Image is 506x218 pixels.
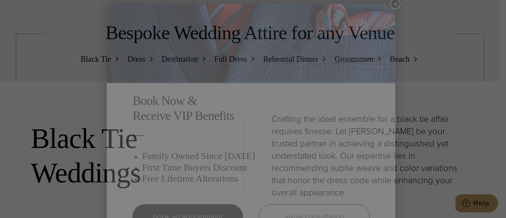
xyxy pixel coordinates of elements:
[142,173,370,184] h3: Free Lifetime Alterations
[132,93,370,123] h2: Book Now & Receive VIP Benefits
[18,6,34,13] span: Help
[142,150,370,162] h3: Family Owned Since [DATE]
[142,162,370,173] h3: First Time Buyers Discount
